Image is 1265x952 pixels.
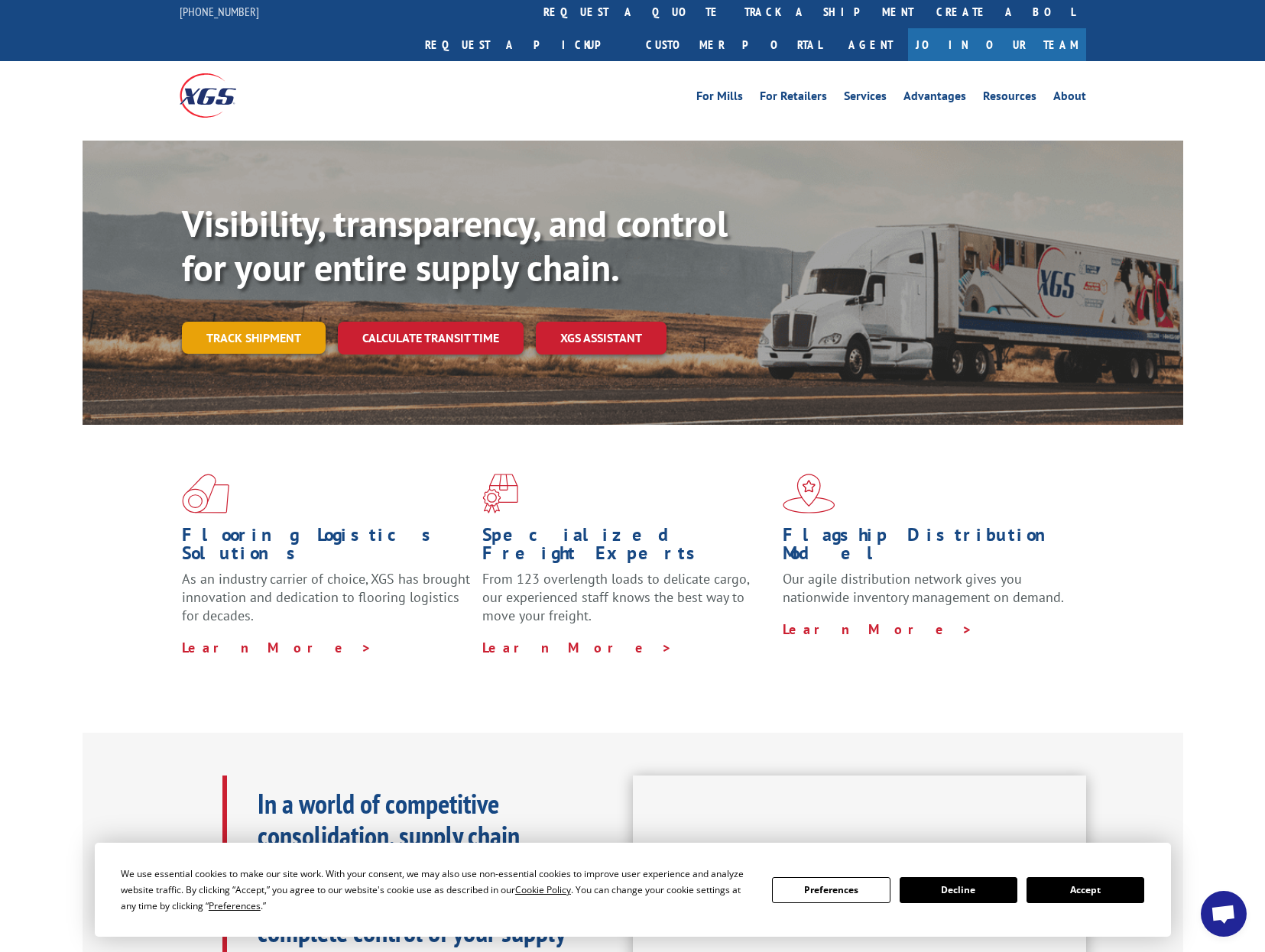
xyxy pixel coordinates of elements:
p: From 123 overlength loads to delicate cargo, our experienced staff knows the best way to move you... [482,570,771,638]
h1: Flagship Distribution Model [783,526,1072,570]
a: Customer Portal [634,28,833,61]
span: Our agile distribution network gives you nationwide inventory management on demand. [783,570,1064,606]
a: Learn More > [182,639,372,656]
a: Resources [983,90,1036,107]
b: Visibility, transparency, and control for your entire supply chain. [182,199,728,291]
span: Cookie Policy [515,883,571,896]
a: For Retailers [760,90,827,107]
button: Accept [1027,877,1144,903]
img: xgs-icon-focused-on-flooring-red [482,474,518,513]
a: Join Our Team [908,28,1086,61]
button: Preferences [772,877,890,903]
a: XGS ASSISTANT [536,322,667,355]
a: Advantages [903,90,966,107]
button: Decline [900,877,1017,903]
h1: Specialized Freight Experts [482,526,771,570]
h1: Flooring Logistics Solutions [182,526,471,570]
div: Open chat [1201,891,1247,937]
a: [PHONE_NUMBER] [180,4,259,19]
div: We use essential cookies to make our site work. With your consent, we may also use non-essential ... [121,866,754,914]
a: About [1053,90,1086,107]
a: For Mills [696,90,743,107]
a: Request a pickup [414,28,634,61]
img: xgs-icon-total-supply-chain-intelligence-red [182,474,229,513]
img: xgs-icon-flagship-distribution-model-red [783,474,835,513]
a: Learn More > [783,620,973,638]
div: Cookie Consent Prompt [95,843,1171,937]
a: Services [844,90,887,107]
a: Track shipment [182,322,326,354]
a: Learn More > [482,639,673,656]
span: As an industry carrier of choice, XGS has brought innovation and dedication to flooring logistics... [182,570,470,624]
a: Calculate transit time [338,322,524,355]
span: Preferences [209,899,261,912]
a: Agent [833,28,908,61]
